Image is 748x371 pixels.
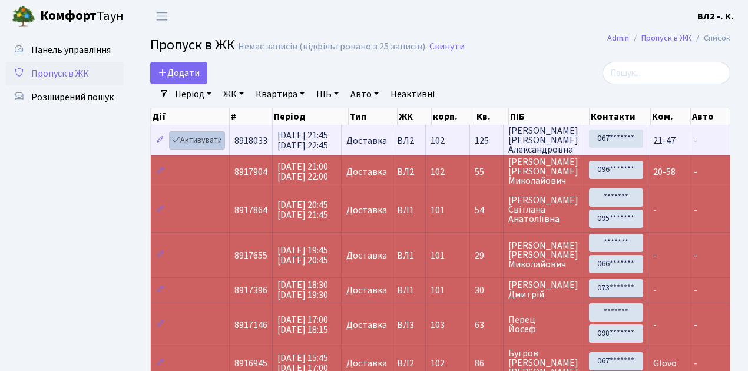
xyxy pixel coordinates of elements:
span: ВЛ2 [397,136,421,145]
span: [DATE] 18:30 [DATE] 19:30 [277,279,328,302]
div: Немає записів (відфільтровано з 25 записів). [238,41,427,52]
img: logo.png [12,5,35,28]
span: Таун [40,6,124,26]
span: 8917864 [234,204,267,217]
span: 102 [431,165,445,178]
span: 8918033 [234,134,267,147]
button: Переключити навігацію [147,6,177,26]
span: - [653,284,657,297]
span: 29 [475,251,498,260]
th: Контакти [590,108,651,125]
th: Дії [151,108,230,125]
span: ВЛ3 [397,320,421,330]
span: 101 [431,204,445,217]
span: - [653,204,657,217]
span: 125 [475,136,498,145]
span: ВЛ1 [397,251,421,260]
span: - [694,249,697,262]
span: 8917904 [234,165,267,178]
th: Авто [691,108,731,125]
th: # [230,108,273,125]
span: Доставка [346,320,387,330]
span: ВЛ2 [397,359,421,368]
span: 8917655 [234,249,267,262]
li: Список [691,32,730,45]
span: 21-47 [653,134,676,147]
span: 54 [475,206,498,215]
nav: breadcrumb [590,26,748,51]
th: Кв. [475,108,509,125]
a: ВЛ2 -. К. [697,9,734,24]
a: Активувати [169,131,225,150]
span: [DATE] 21:00 [DATE] 22:00 [277,160,328,183]
span: [DATE] 20:45 [DATE] 21:45 [277,198,328,221]
span: - [653,249,657,262]
span: - [694,284,697,297]
span: [DATE] 19:45 [DATE] 20:45 [277,244,328,267]
span: 30 [475,286,498,295]
span: 8917146 [234,319,267,332]
span: ВЛ2 [397,167,421,177]
span: - [694,165,697,178]
span: 8917396 [234,284,267,297]
th: корп. [432,108,475,125]
th: ЖК [398,108,431,125]
span: Доставка [346,136,387,145]
th: ПІБ [509,108,590,125]
a: Квартира [251,84,309,104]
b: Комфорт [40,6,97,25]
span: - [653,319,657,332]
b: ВЛ2 -. К. [697,10,734,23]
span: Панель управління [31,44,111,57]
span: [PERSON_NAME] [PERSON_NAME] Миколайович [508,157,579,185]
span: 8916945 [234,357,267,370]
th: Період [273,108,349,125]
span: 102 [431,134,445,147]
span: 20-58 [653,165,676,178]
a: Розширений пошук [6,85,124,109]
span: [DATE] 21:45 [DATE] 22:45 [277,129,328,152]
th: Тип [349,108,398,125]
a: ЖК [219,84,249,104]
span: Доставка [346,359,387,368]
th: Ком. [651,108,691,125]
a: Неактивні [386,84,439,104]
a: ПІБ [312,84,343,104]
span: Glovo [653,357,677,370]
a: Панель управління [6,38,124,62]
span: 101 [431,249,445,262]
span: 86 [475,359,498,368]
span: - [694,357,697,370]
span: 63 [475,320,498,330]
a: Пропуск в ЖК [6,62,124,85]
span: [PERSON_NAME] Світлана Анатоліївна [508,196,579,224]
span: 55 [475,167,498,177]
span: - [694,204,697,217]
a: Період [170,84,216,104]
a: Авто [346,84,383,104]
span: Пропуск в ЖК [31,67,89,80]
span: Розширений пошук [31,91,114,104]
a: Admin [607,32,629,44]
a: Додати [150,62,207,84]
span: Доставка [346,286,387,295]
span: [PERSON_NAME] [PERSON_NAME] Миколайович [508,241,579,269]
span: 101 [431,284,445,297]
span: Доставка [346,206,387,215]
a: Пропуск в ЖК [641,32,691,44]
span: Додати [158,67,200,79]
span: 103 [431,319,445,332]
input: Пошук... [603,62,730,84]
span: Доставка [346,251,387,260]
span: - [694,134,697,147]
span: Доставка [346,167,387,177]
a: Скинути [429,41,465,52]
span: [DATE] 17:00 [DATE] 18:15 [277,313,328,336]
span: [PERSON_NAME] [PERSON_NAME] Александровна [508,126,579,154]
span: 102 [431,357,445,370]
span: - [694,319,697,332]
span: Перец Йосеф [508,315,579,334]
span: [PERSON_NAME] Дмитрій [508,280,579,299]
span: ВЛ1 [397,206,421,215]
span: ВЛ1 [397,286,421,295]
